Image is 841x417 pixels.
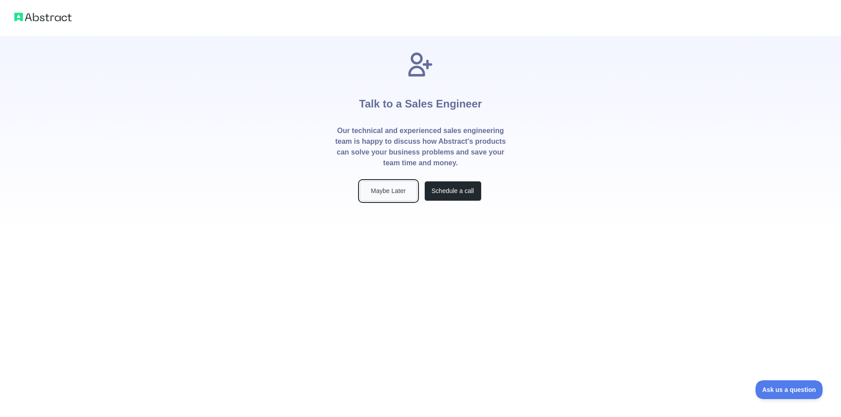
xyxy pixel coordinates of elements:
button: Schedule a call [424,181,482,201]
iframe: Toggle Customer Support [756,380,823,399]
button: Maybe Later [360,181,417,201]
img: Abstract logo [14,11,72,23]
h1: Talk to a Sales Engineer [359,79,482,125]
p: Our technical and experienced sales engineering team is happy to discuss how Abstract's products ... [335,125,507,168]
